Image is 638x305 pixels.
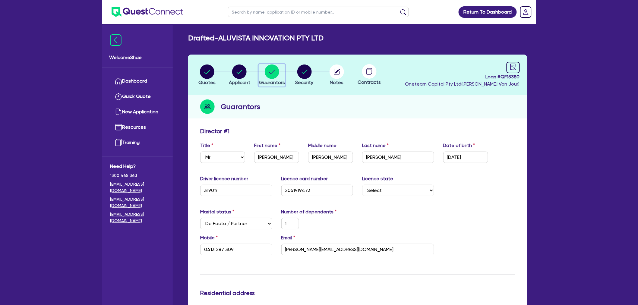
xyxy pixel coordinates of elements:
[200,127,229,135] h3: Director # 1
[115,139,122,146] img: training
[259,64,285,86] button: Guarantors
[110,120,165,135] a: Resources
[281,175,328,182] label: Licence card number
[109,54,166,61] span: Welcome Shae
[200,208,234,215] label: Marital status
[510,64,516,70] span: audit
[254,142,280,149] label: First name
[229,64,251,86] button: Applicant
[110,104,165,120] a: New Application
[110,163,165,170] span: Need Help?
[115,93,122,100] img: quick-quote
[229,80,250,85] span: Applicant
[362,175,393,182] label: Licence state
[281,234,295,241] label: Email
[200,142,213,149] label: Title
[110,181,165,194] a: [EMAIL_ADDRESS][DOMAIN_NAME]
[200,234,218,241] label: Mobile
[200,289,515,297] h3: Residential address
[329,64,344,86] button: Notes
[112,7,183,17] img: quest-connect-logo-blue
[362,142,389,149] label: Last name
[200,99,215,114] img: step-icon
[228,7,409,17] input: Search by name, application ID or mobile number...
[281,208,337,215] label: Number of dependents
[200,175,248,182] label: Driver licence number
[221,101,260,112] h2: Guarantors
[198,64,216,86] button: Quotes
[295,64,314,86] button: Security
[443,142,475,149] label: Date of birth
[507,62,520,73] a: audit
[405,81,520,87] span: Oneteam Capital Pty Ltd ( [PERSON_NAME] Van Jour )
[110,135,165,150] a: Training
[518,4,534,20] a: Dropdown toggle
[188,34,324,42] h2: Drafted - ALUVISTA INNOVATION PTY LTD
[308,142,336,149] label: Middle name
[110,211,165,224] a: [EMAIL_ADDRESS][DOMAIN_NAME]
[115,124,122,131] img: resources
[115,108,122,115] img: new-application
[330,80,344,85] span: Notes
[110,89,165,104] a: Quick Quote
[295,80,314,85] span: Security
[405,73,520,80] span: Loan # QF15380
[198,80,216,85] span: Quotes
[358,79,381,85] span: Contracts
[110,34,122,46] img: icon-menu-close
[443,152,488,163] input: DD / MM / YYYY
[110,172,165,179] span: 1300 465 363
[459,6,517,18] a: Return To Dashboard
[110,196,165,209] a: [EMAIL_ADDRESS][DOMAIN_NAME]
[110,74,165,89] a: Dashboard
[259,80,285,85] span: Guarantors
